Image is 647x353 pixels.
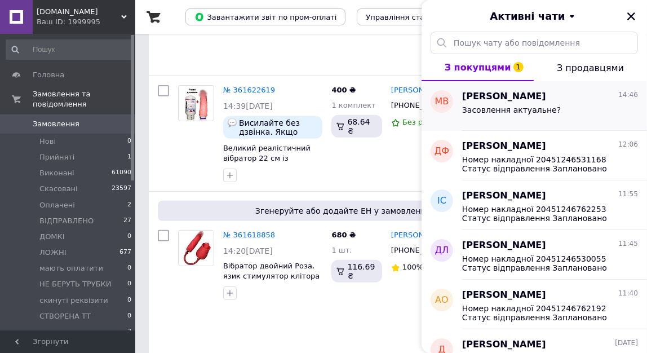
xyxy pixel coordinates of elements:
[391,246,458,254] span: [PHONE_NUMBER]
[618,189,638,199] span: 11:55
[182,86,211,121] img: Фото товару
[39,152,74,162] span: Прийняті
[462,205,622,223] span: Номер накладної 20451246762253 Статус відправлення Заплановано Отримувач [PERSON_NAME] Телефон от...
[422,280,647,329] button: Ао[PERSON_NAME]11:40Номер накладної 20451246762192 Статус відправлення Заплановано Отримувач Тала...
[39,136,56,147] span: Нові
[239,118,318,136] span: Висилайте без дзвінка. Якщо потрібно то напишіть сюди
[127,136,131,147] span: 0
[331,231,356,239] span: 680 ₴
[422,180,647,230] button: ІС[PERSON_NAME]11:55Номер накладної 20451246762253 Статус відправлення Заплановано Отримувач [PER...
[127,232,131,242] span: 0
[119,248,131,258] span: 677
[127,295,131,306] span: 0
[39,248,67,258] span: ЛОЖНІ
[39,184,78,194] span: Скасовані
[462,289,546,302] span: [PERSON_NAME]
[6,39,132,60] input: Пошук
[39,168,74,178] span: Виконані
[618,289,638,298] span: 11:40
[39,279,112,289] span: НЕ БЕРУТЬ ТРУБКИ
[127,327,131,337] span: 3
[422,81,647,131] button: МВ[PERSON_NAME]14:46Засовлення актуальне?
[127,311,131,321] span: 0
[39,232,65,242] span: ДОМКІ
[462,254,622,272] span: Номер накладної 20451246530055 Статус відправлення Заплановано Отримувач [PERSON_NAME] Телефон от...
[39,311,91,321] span: СТВОРЕНА ТТ
[445,62,511,73] span: З покупцями
[402,263,423,271] span: 100%
[618,239,638,249] span: 11:45
[402,118,454,126] span: Без рейтингу
[618,90,638,100] span: 14:46
[331,115,382,138] div: 68.64 ₴
[331,101,375,109] span: 1 комплект
[194,12,336,22] span: Завантажити звіт по пром-оплаті
[178,230,214,266] a: Фото товару
[331,260,382,283] div: 116.69 ₴
[112,168,131,178] span: 61090
[39,327,78,337] span: укр почта
[366,13,452,21] span: Управління статусами
[39,263,103,273] span: мають оплатити
[431,32,638,54] input: Пошук чату або повідомлення
[615,338,638,348] span: [DATE]
[462,304,622,322] span: Номер накладної 20451246762192 Статус відправлення Заплановано Отримувач Талагей [PERSON_NAME] Те...
[223,86,275,94] a: № 361622619
[112,184,131,194] span: 23597
[33,119,79,129] span: Замовлення
[37,17,135,27] div: Ваш ID: 1999995
[123,216,131,226] span: 27
[435,244,449,257] span: ДЛ
[179,231,214,266] img: Фото товару
[462,90,546,103] span: [PERSON_NAME]
[127,263,131,273] span: 0
[453,9,615,24] button: Активні чати
[462,239,546,252] span: [PERSON_NAME]
[435,145,449,158] span: ДФ
[223,246,273,255] span: 14:20[DATE]
[618,140,638,149] span: 12:06
[422,131,647,180] button: ДФ[PERSON_NAME]12:06Номер накладної 20451246531168 Статус відправлення Заплановано Отримувач [PER...
[223,262,320,291] a: Вібратор двойний Роза, язик стимулятор клітора і сосків, фаллоімітатор
[490,9,565,24] span: Активні чати
[39,295,108,306] span: скинуті реквізити
[435,294,449,307] span: Ао
[39,216,94,226] span: ВІДПРАВЛЕНО
[624,10,638,23] button: Закрити
[223,144,311,173] a: Великий реалістичний вібратор 22 см із лупикантом 300 мл
[223,102,273,111] span: 14:39[DATE]
[435,95,449,108] span: МВ
[331,246,352,254] span: 1 шт.
[185,8,345,25] button: Завантажити звіт по пром-оплаті
[162,205,620,217] span: Згенеруйте або додайте ЕН у замовлення, щоб отримати оплату
[391,85,452,96] a: [PERSON_NAME]
[462,155,622,173] span: Номер накладної 20451246531168 Статус відправлення Заплановано Отримувач [PERSON_NAME] Телефон от...
[357,8,461,25] button: Управління статусами
[557,63,624,73] span: З продавцями
[33,70,64,80] span: Головна
[391,230,452,241] a: [PERSON_NAME]
[462,338,546,351] span: [PERSON_NAME]
[513,62,524,72] span: 1
[391,101,458,109] span: [PHONE_NUMBER]
[127,279,131,289] span: 0
[178,85,214,121] a: Фото товару
[422,54,534,81] button: З покупцями1
[223,231,275,239] a: № 361618858
[462,189,546,202] span: [PERSON_NAME]
[127,200,131,210] span: 2
[462,105,561,114] span: Засовлення актуальне?
[437,195,446,208] span: ІС
[462,140,546,153] span: [PERSON_NAME]
[33,89,135,109] span: Замовлення та повідомлення
[422,230,647,280] button: ДЛ[PERSON_NAME]11:45Номер накладної 20451246530055 Статус відправлення Заплановано Отримувач [PER...
[534,54,647,81] button: З продавцями
[228,118,237,127] img: :speech_balloon:
[37,7,121,17] span: sova24.com.ua
[39,200,75,210] span: Оплачені
[331,86,356,94] span: 400 ₴
[127,152,131,162] span: 1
